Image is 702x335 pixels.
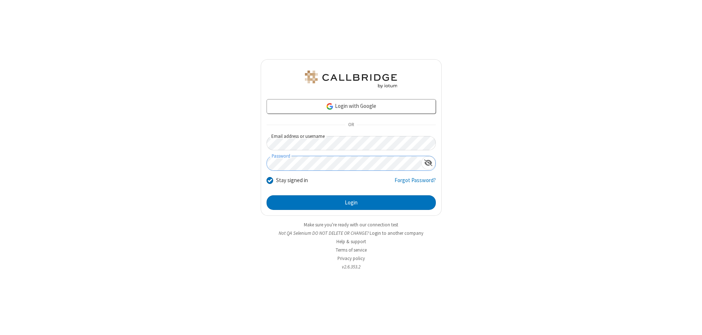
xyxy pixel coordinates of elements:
li: Not QA Selenium DO NOT DELETE OR CHANGE? [261,230,442,237]
a: Privacy policy [337,255,365,261]
div: Show password [421,156,435,170]
li: v2.6.353.2 [261,263,442,270]
a: Login with Google [267,99,436,114]
a: Make sure you're ready with our connection test [304,222,398,228]
label: Stay signed in [276,176,308,185]
a: Terms of service [336,247,367,253]
button: Login to another company [370,230,423,237]
input: Email address or username [267,136,436,150]
a: Help & support [336,238,366,245]
span: OR [345,120,357,130]
a: Forgot Password? [395,176,436,190]
img: google-icon.png [326,102,334,110]
iframe: Chat [684,316,697,330]
input: Password [267,156,421,170]
img: QA Selenium DO NOT DELETE OR CHANGE [303,71,399,88]
button: Login [267,195,436,210]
